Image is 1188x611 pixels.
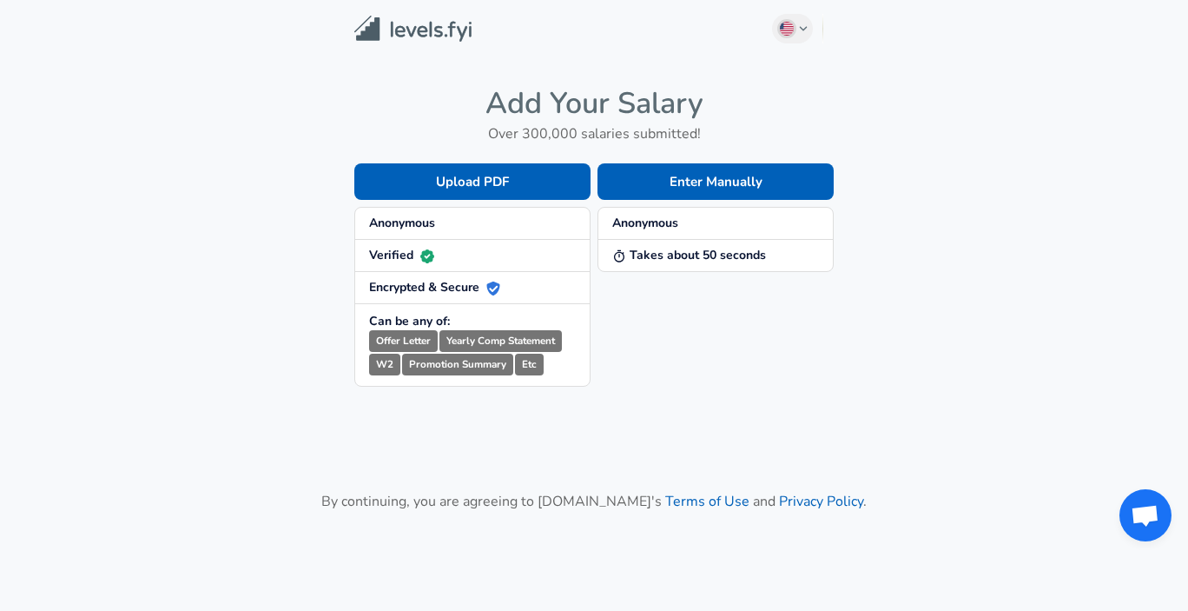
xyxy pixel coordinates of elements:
button: Upload PDF [354,163,591,200]
strong: Encrypted & Secure [369,279,500,296]
button: Enter Manually [597,163,834,200]
div: Open chat [1119,489,1171,541]
a: Privacy Policy [779,492,863,511]
small: Yearly Comp Statement [439,330,562,352]
strong: Anonymous [612,215,678,231]
strong: Verified [369,247,434,263]
strong: Can be any of: [369,313,450,329]
a: Terms of Use [665,492,749,511]
strong: Anonymous [369,215,435,231]
h6: Over 300,000 salaries submitted! [354,122,834,146]
img: English (US) [780,22,794,36]
small: Promotion Summary [402,354,513,375]
small: Offer Letter [369,330,438,352]
h4: Add Your Salary [354,85,834,122]
small: W2 [369,354,400,375]
img: Levels.fyi [354,16,472,43]
button: English (US) [772,14,814,43]
strong: Takes about 50 seconds [612,247,766,263]
small: Etc [515,354,544,375]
